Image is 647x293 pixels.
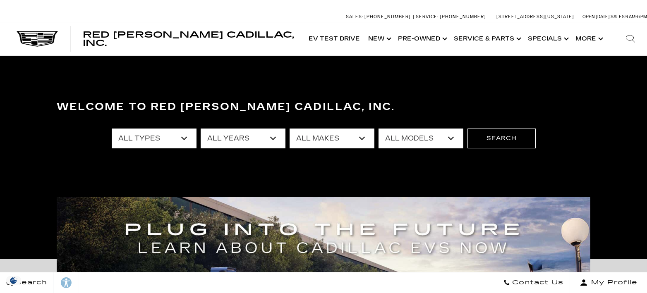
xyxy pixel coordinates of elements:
span: Contact Us [510,277,563,288]
a: New [364,22,394,55]
span: Service: [416,14,439,19]
span: Sales: [346,14,363,19]
a: Service & Parts [450,22,524,55]
span: [PHONE_NUMBER] [364,14,411,19]
h3: Welcome to Red [PERSON_NAME] Cadillac, Inc. [57,99,590,115]
img: Cadillac Dark Logo with Cadillac White Text [17,31,58,47]
select: Filter by model [379,129,463,148]
a: Pre-Owned [394,22,450,55]
a: EV Test Drive [304,22,364,55]
span: Red [PERSON_NAME] Cadillac, Inc. [83,30,294,48]
a: Red [PERSON_NAME] Cadillac, Inc. [83,31,296,47]
img: Opt-Out Icon [4,276,23,285]
span: Open [DATE] [582,14,610,19]
a: Sales: [PHONE_NUMBER] [346,14,413,19]
button: More [571,22,606,55]
a: Specials [524,22,571,55]
select: Filter by year [201,129,285,148]
a: Contact Us [497,272,570,293]
section: Click to Open Cookie Consent Modal [4,276,23,285]
button: Search [467,129,536,148]
span: Search [13,277,47,288]
button: Open user profile menu [570,272,647,293]
span: My Profile [588,277,637,288]
span: [PHONE_NUMBER] [440,14,486,19]
span: Sales: [611,14,625,19]
select: Filter by type [112,129,196,148]
a: [STREET_ADDRESS][US_STATE] [496,14,574,19]
span: 9 AM-6 PM [625,14,647,19]
a: Service: [PHONE_NUMBER] [413,14,488,19]
select: Filter by make [290,129,374,148]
